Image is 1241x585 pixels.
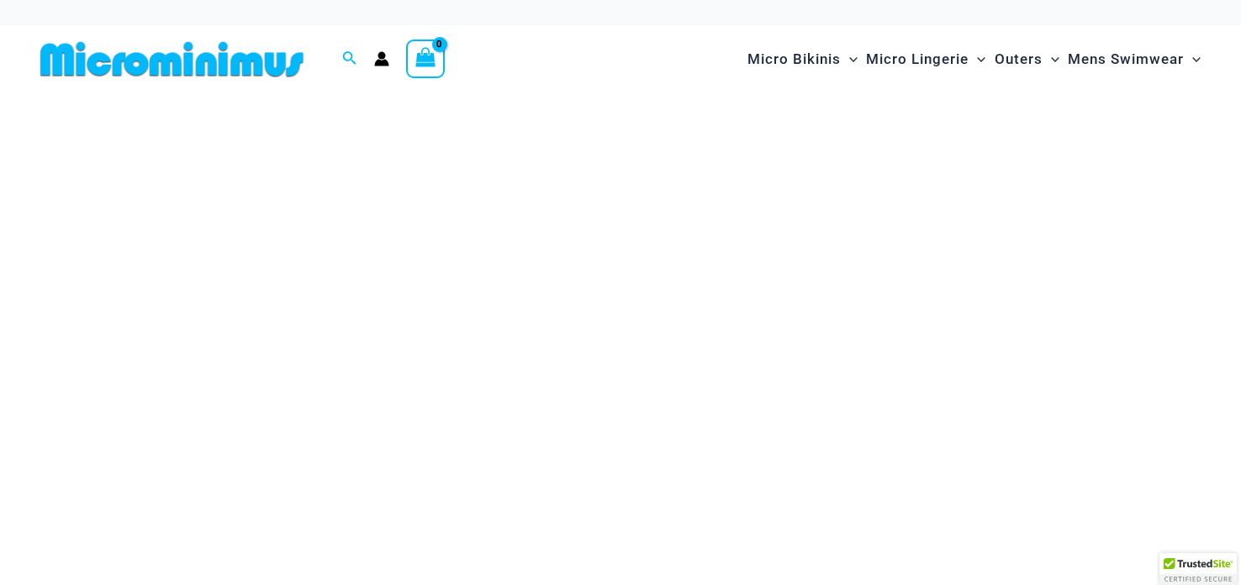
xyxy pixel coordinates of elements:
[1064,34,1205,85] a: Mens SwimwearMenu ToggleMenu Toggle
[406,40,445,78] a: View Shopping Cart, empty
[862,34,990,85] a: Micro LingerieMenu ToggleMenu Toggle
[743,34,862,85] a: Micro BikinisMenu ToggleMenu Toggle
[841,38,858,81] span: Menu Toggle
[995,38,1043,81] span: Outers
[1184,38,1201,81] span: Menu Toggle
[342,49,357,70] a: Search icon link
[866,38,969,81] span: Micro Lingerie
[990,34,1064,85] a: OutersMenu ToggleMenu Toggle
[374,51,389,66] a: Account icon link
[969,38,985,81] span: Menu Toggle
[1068,38,1184,81] span: Mens Swimwear
[34,40,310,78] img: MM SHOP LOGO FLAT
[1159,553,1237,585] div: TrustedSite Certified
[1043,38,1059,81] span: Menu Toggle
[741,31,1207,87] nav: Site Navigation
[747,38,841,81] span: Micro Bikinis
